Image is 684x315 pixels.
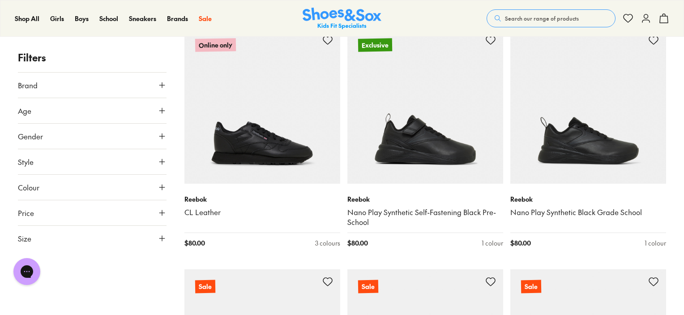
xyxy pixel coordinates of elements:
a: School [99,14,118,23]
button: Gender [18,124,167,149]
span: Age [18,105,31,116]
p: Online only [195,38,236,52]
a: Nano Play Synthetic Self-Fastening Black Pre-School [347,207,503,227]
div: 3 colours [315,238,340,248]
span: $ 80.00 [347,238,368,248]
p: Exclusive [358,38,392,52]
p: Sale [521,280,541,293]
p: Reebok [510,194,666,204]
span: Style [18,156,34,167]
a: Shop All [15,14,39,23]
button: Style [18,149,167,174]
img: SNS_Logo_Responsive.svg [303,8,381,30]
div: 1 colour [482,238,503,248]
span: Gender [18,131,43,142]
a: Brands [167,14,188,23]
iframe: Gorgias live chat messenger [9,255,45,288]
span: Price [18,207,34,218]
div: 1 colour [645,238,666,248]
a: Exclusive [347,28,503,184]
button: Size [18,226,167,251]
span: $ 80.00 [184,238,205,248]
span: Colour [18,182,39,193]
span: $ 80.00 [510,238,531,248]
a: Online only [184,28,340,184]
a: Sneakers [129,14,156,23]
p: Sale [358,280,378,293]
button: Age [18,98,167,123]
a: Sale [199,14,212,23]
p: Filters [18,50,167,65]
a: CL Leather [184,207,340,217]
button: Price [18,200,167,225]
a: Boys [75,14,89,23]
button: Brand [18,73,167,98]
p: Reebok [347,194,503,204]
span: Brand [18,80,38,91]
button: Search our range of products [487,9,616,27]
span: Search our range of products [505,14,579,22]
p: Reebok [184,194,340,204]
a: Nano Play Synthetic Black Grade School [510,207,666,217]
button: Colour [18,175,167,200]
a: Girls [50,14,64,23]
a: Shoes & Sox [303,8,381,30]
span: Size [18,233,31,244]
p: Sale [195,280,215,293]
